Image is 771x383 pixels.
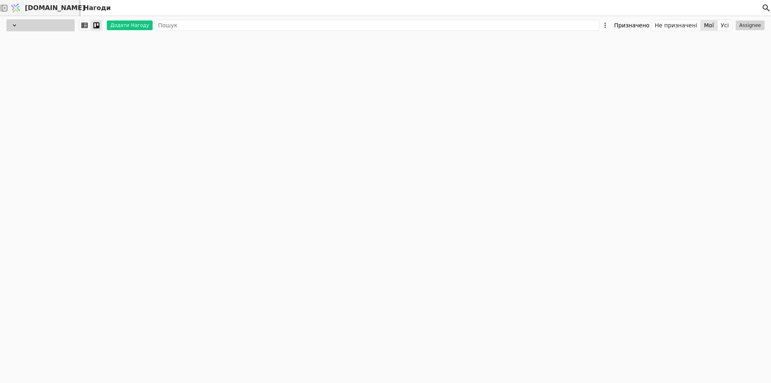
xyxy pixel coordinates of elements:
[718,20,732,31] button: Усі
[10,0,22,16] img: Logo
[156,20,600,31] input: Пошук
[25,3,85,13] span: [DOMAIN_NAME]
[8,0,80,16] a: [DOMAIN_NAME]
[701,20,718,31] button: Мої
[614,20,649,31] div: Призначено
[107,20,153,30] button: Додати Нагоду
[102,20,153,30] a: Додати Нагоду
[736,20,765,30] button: Assignee
[80,3,111,13] h2: Нагоди
[651,20,701,31] button: Не призначені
